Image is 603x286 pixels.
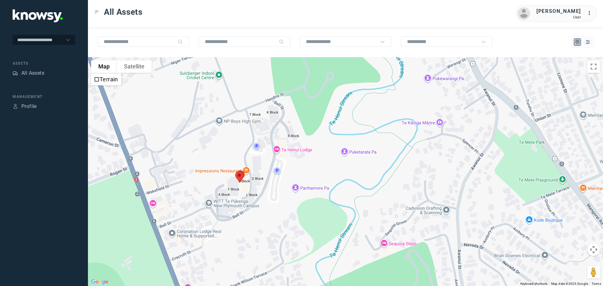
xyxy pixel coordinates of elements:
[575,39,580,45] div: Map
[13,94,75,100] div: Management
[90,278,110,286] img: Google
[178,39,183,44] div: Search
[13,69,44,77] a: AssetsAll Assets
[585,39,591,45] div: List
[592,282,601,285] a: Terms (opens in new tab)
[551,282,588,285] span: Map data ©2025 Google
[13,70,18,76] div: Assets
[587,9,595,17] div: :
[536,15,581,19] div: User
[587,9,595,18] div: :
[587,60,600,73] button: Toggle fullscreen view
[536,8,581,15] div: [PERSON_NAME]
[279,39,284,44] div: Search
[587,243,600,256] button: Map camera controls
[100,76,118,83] label: Terrain
[91,73,121,85] ul: Show street map
[587,266,600,278] button: Drag Pegman onto the map to open Street View
[13,9,63,22] img: Application Logo
[13,103,37,110] a: ProfileProfile
[518,7,530,20] img: avatar.png
[90,278,110,286] a: Open this area in Google Maps (opens a new window)
[13,104,18,109] div: Profile
[21,69,44,77] div: All Assets
[13,61,75,66] div: Assets
[92,73,121,85] li: Terrain
[520,282,547,286] button: Keyboard shortcuts
[104,6,143,18] span: All Assets
[21,103,37,110] div: Profile
[95,10,99,14] div: Toggle Menu
[91,60,117,73] button: Show street map
[588,11,594,15] tspan: ...
[117,60,152,73] button: Show satellite imagery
